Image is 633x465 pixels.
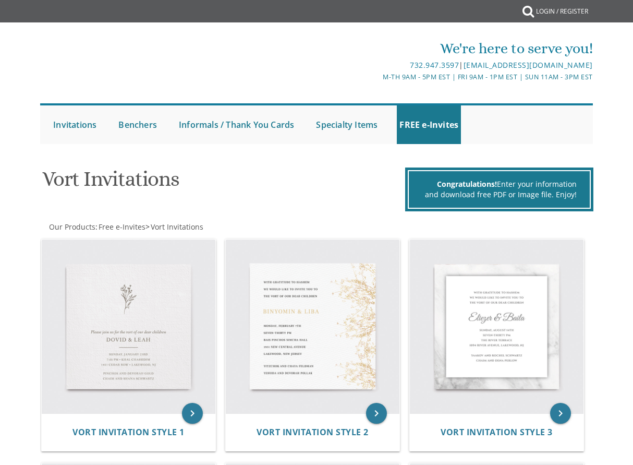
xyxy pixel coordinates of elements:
[182,403,203,424] a: keyboard_arrow_right
[225,71,592,82] div: M-Th 9am - 5pm EST | Fri 9am - 1pm EST | Sun 11am - 3pm EST
[464,60,593,70] a: [EMAIL_ADDRESS][DOMAIN_NAME]
[257,427,369,437] a: Vort Invitation Style 2
[226,240,399,413] img: Vort Invitation Style 2
[151,222,203,232] span: Vort Invitations
[72,427,185,437] a: Vort Invitation Style 1
[313,105,380,144] a: Specialty Items
[437,179,497,189] span: Congratulations!
[145,222,203,232] span: >
[72,426,185,438] span: Vort Invitation Style 1
[176,105,297,144] a: Informals / Thank You Cards
[410,60,459,70] a: 732.947.3597
[441,427,553,437] a: Vort Invitation Style 3
[150,222,203,232] a: Vort Invitations
[42,168,403,198] h1: Vort Invitations
[397,105,461,144] a: FREE e-Invites
[99,222,145,232] span: Free e-Invites
[366,403,387,424] a: keyboard_arrow_right
[441,426,553,438] span: Vort Invitation Style 3
[422,189,577,200] div: and download free PDF or Image file. Enjoy!
[422,179,577,189] div: Enter your information
[42,240,215,413] img: Vort Invitation Style 1
[116,105,160,144] a: Benchers
[51,105,99,144] a: Invitations
[410,240,583,413] img: Vort Invitation Style 3
[550,403,571,424] a: keyboard_arrow_right
[225,38,592,59] div: We're here to serve you!
[225,59,592,71] div: |
[257,426,369,438] span: Vort Invitation Style 2
[40,222,316,232] div: :
[48,222,95,232] a: Our Products
[98,222,145,232] a: Free e-Invites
